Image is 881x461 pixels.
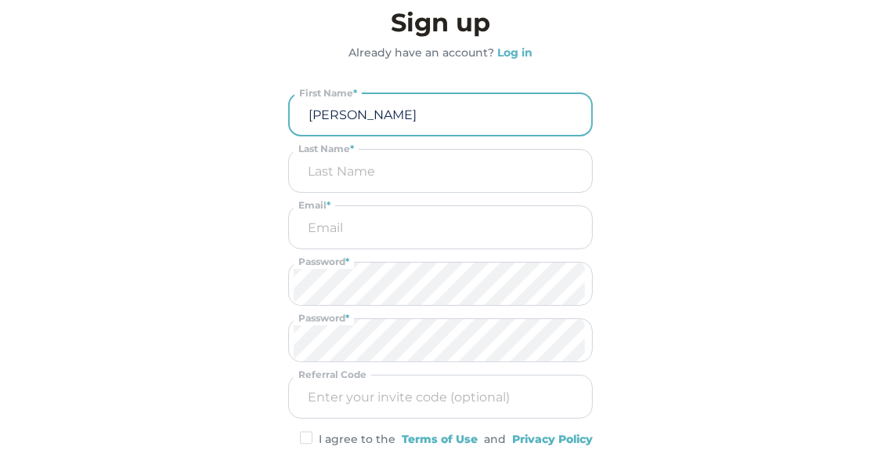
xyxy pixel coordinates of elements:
[319,431,395,448] div: I agree to the
[402,431,478,448] div: Terms of Use
[294,368,371,382] div: Referral Code
[288,4,593,42] h3: Sign up
[294,94,587,135] input: First Name
[300,431,312,445] img: Rectangle%20451.svg
[294,255,354,269] div: Password
[348,45,494,61] div: Already have an account?
[294,142,359,156] div: Last Name
[294,86,362,100] div: First Name
[294,311,354,325] div: Password
[484,431,506,448] div: and
[294,206,587,249] input: Email
[294,198,335,212] div: Email
[512,431,593,448] div: Privacy Policy
[497,45,533,60] strong: Log in
[294,150,587,192] input: Last Name
[294,376,587,418] input: Enter your invite code (optional)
